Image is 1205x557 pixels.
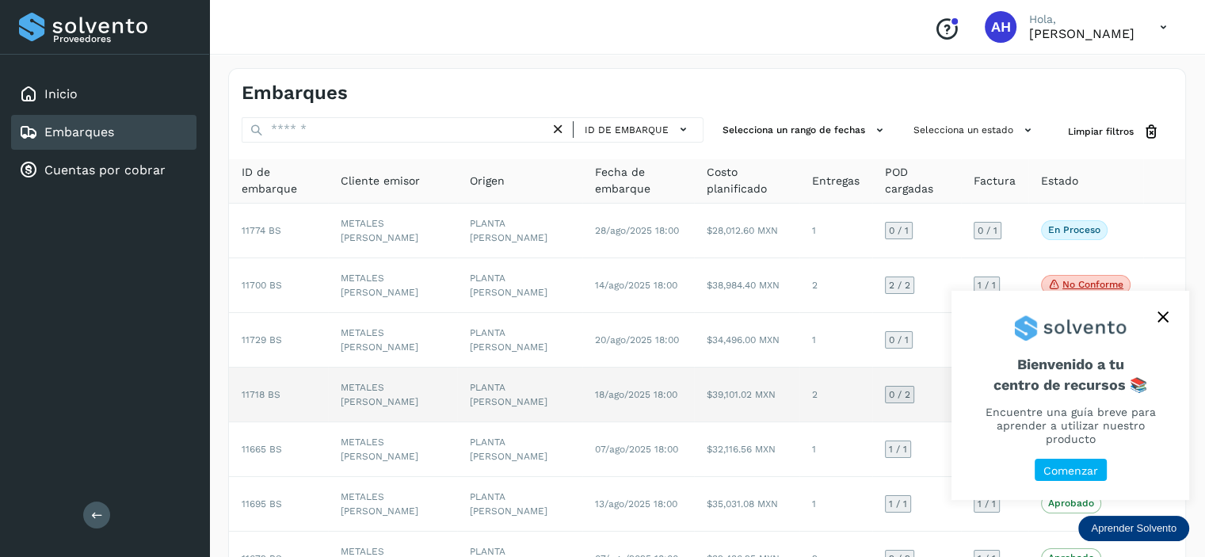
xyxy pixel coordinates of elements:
td: METALES [PERSON_NAME] [328,204,457,258]
td: 2 [799,258,872,313]
p: centro de recursos 📚 [970,376,1170,394]
td: PLANTA [PERSON_NAME] [457,313,582,368]
span: ID de embarque [242,164,315,197]
span: 11718 BS [242,389,280,400]
td: METALES [PERSON_NAME] [328,422,457,477]
button: close, [1151,305,1175,329]
span: Factura [974,173,1016,189]
span: Estado [1041,173,1078,189]
span: 11695 BS [242,498,282,509]
span: Fecha de embarque [595,164,681,197]
p: AZUCENA HERNANDEZ LOPEZ [1029,26,1134,41]
div: Embarques [11,115,196,150]
span: Cliente emisor [341,173,420,189]
span: 0 / 1 [978,226,997,235]
span: 0 / 1 [889,226,909,235]
td: $35,031.08 MXN [694,477,799,532]
p: En proceso [1048,224,1100,235]
p: Aprender Solvento [1091,522,1176,535]
td: $38,984.40 MXN [694,258,799,313]
p: Encuentre una guía breve para aprender a utilizar nuestro producto [970,406,1170,445]
div: Cuentas por cobrar [11,153,196,188]
td: $34,496.00 MXN [694,313,799,368]
p: Hola, [1029,13,1134,26]
span: Origen [470,173,505,189]
span: 1 / 1 [889,444,907,454]
span: 11729 BS [242,334,282,345]
button: Selecciona un estado [907,117,1043,143]
a: Embarques [44,124,114,139]
td: PLANTA [PERSON_NAME] [457,204,582,258]
td: PLANTA [PERSON_NAME] [457,477,582,532]
span: ID de embarque [585,123,669,137]
button: Comenzar [1035,459,1107,482]
span: 11665 BS [242,444,282,455]
td: PLANTA [PERSON_NAME] [457,422,582,477]
div: Inicio [11,77,196,112]
span: Limpiar filtros [1068,124,1134,139]
td: $28,012.60 MXN [694,204,799,258]
span: 07/ago/2025 18:00 [595,444,678,455]
span: 11700 BS [242,280,282,291]
span: POD cargadas [885,164,948,197]
td: $39,101.02 MXN [694,368,799,422]
span: 1 / 1 [978,499,996,509]
td: 1 [799,313,872,368]
div: Aprender Solvento [1078,516,1189,541]
p: No conforme [1062,279,1123,290]
span: Entregas [812,173,860,189]
td: METALES [PERSON_NAME] [328,477,457,532]
span: 0 / 1 [889,335,909,345]
td: PLANTA [PERSON_NAME] [457,258,582,313]
h4: Embarques [242,82,348,105]
span: 18/ago/2025 18:00 [595,389,677,400]
button: ID de embarque [580,118,696,141]
span: 0 / 2 [889,390,910,399]
span: 1 / 1 [889,499,907,509]
a: Inicio [44,86,78,101]
button: Selecciona un rango de fechas [716,117,894,143]
p: Comenzar [1043,464,1098,478]
button: Limpiar filtros [1055,117,1173,147]
span: 1 / 1 [978,280,996,290]
span: 13/ago/2025 18:00 [595,498,677,509]
td: PLANTA [PERSON_NAME] [457,368,582,422]
td: METALES [PERSON_NAME] [328,313,457,368]
p: Proveedores [53,33,190,44]
span: 11774 BS [242,225,281,236]
td: METALES [PERSON_NAME] [328,258,457,313]
td: 2 [799,368,872,422]
span: 28/ago/2025 18:00 [595,225,679,236]
td: 1 [799,204,872,258]
span: Bienvenido a tu [970,356,1170,393]
span: Costo planificado [707,164,787,197]
span: 2 / 2 [889,280,910,290]
span: 20/ago/2025 18:00 [595,334,679,345]
td: $32,116.56 MXN [694,422,799,477]
p: Aprobado [1048,498,1094,509]
td: 1 [799,477,872,532]
span: 14/ago/2025 18:00 [595,280,677,291]
td: 1 [799,422,872,477]
div: Aprender Solvento [951,291,1189,500]
td: METALES [PERSON_NAME] [328,368,457,422]
a: Cuentas por cobrar [44,162,166,177]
